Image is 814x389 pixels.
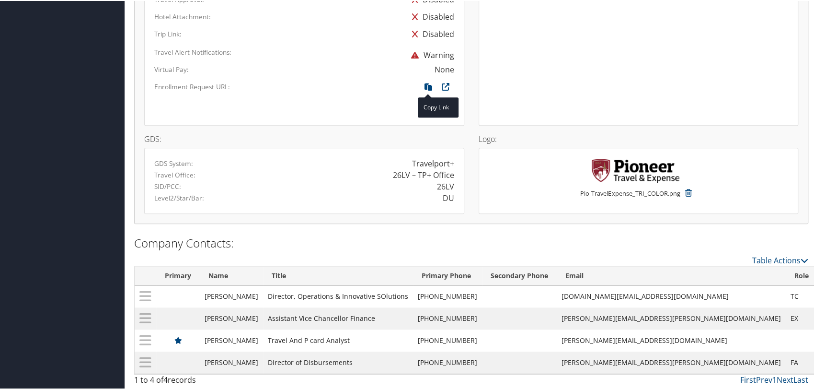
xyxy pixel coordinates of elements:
[200,284,263,306] td: [PERSON_NAME]
[443,191,454,203] div: DU
[154,64,189,73] label: Virtual Pay:
[200,306,263,329] td: [PERSON_NAME]
[263,266,413,284] th: Title
[263,284,413,306] td: Director, Operations & Innovative SOlutions
[154,192,204,202] label: Level2/Star/Bar:
[200,351,263,373] td: [PERSON_NAME]
[772,374,777,384] a: 1
[412,157,454,168] div: Travelport+
[413,306,482,329] td: [PHONE_NUMBER]
[263,351,413,373] td: Director of Disbursements
[557,284,786,306] td: [DOMAIN_NAME][EMAIL_ADDRESS][DOMAIN_NAME]
[134,234,808,250] h2: Company Contacts:
[154,169,195,179] label: Travel Office:
[590,157,686,183] img: Pio-TravelExpense_TRI_COLOR.png
[154,158,193,167] label: GDS System:
[156,266,200,284] th: Primary
[580,188,680,206] small: Pio-TravelExpense_TRI_COLOR.png
[756,374,772,384] a: Prev
[263,306,413,329] td: Assistant Vice Chancellor Finance
[200,266,263,284] th: Name
[557,329,786,351] td: [PERSON_NAME][EMAIL_ADDRESS][DOMAIN_NAME]
[740,374,756,384] a: First
[752,254,808,265] a: Table Actions
[144,134,464,142] h4: GDS:
[200,329,263,351] td: [PERSON_NAME]
[407,24,454,42] div: Disabled
[557,351,786,373] td: [PERSON_NAME][EMAIL_ADDRESS][PERSON_NAME][DOMAIN_NAME]
[393,168,454,180] div: 26LV – TP+ Office
[407,7,454,24] div: Disabled
[479,134,799,142] h4: Logo:
[482,266,557,284] th: Secondary Phone
[413,329,482,351] td: [PHONE_NUMBER]
[777,374,793,384] a: Next
[406,49,454,59] span: Warning
[557,266,786,284] th: Email
[154,28,182,38] label: Trip Link:
[413,284,482,306] td: [PHONE_NUMBER]
[163,374,168,384] span: 4
[435,63,454,74] div: None
[413,351,482,373] td: [PHONE_NUMBER]
[557,306,786,329] td: [PERSON_NAME][EMAIL_ADDRESS][PERSON_NAME][DOMAIN_NAME]
[154,47,231,56] label: Travel Alert Notifications:
[437,180,454,191] div: 26LV
[154,11,211,21] label: Hotel Attachment:
[413,266,482,284] th: Primary Phone
[154,81,230,91] label: Enrollment Request URL:
[793,374,808,384] a: Last
[154,181,181,190] label: SID/PCC:
[263,329,413,351] td: Travel And P card Analyst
